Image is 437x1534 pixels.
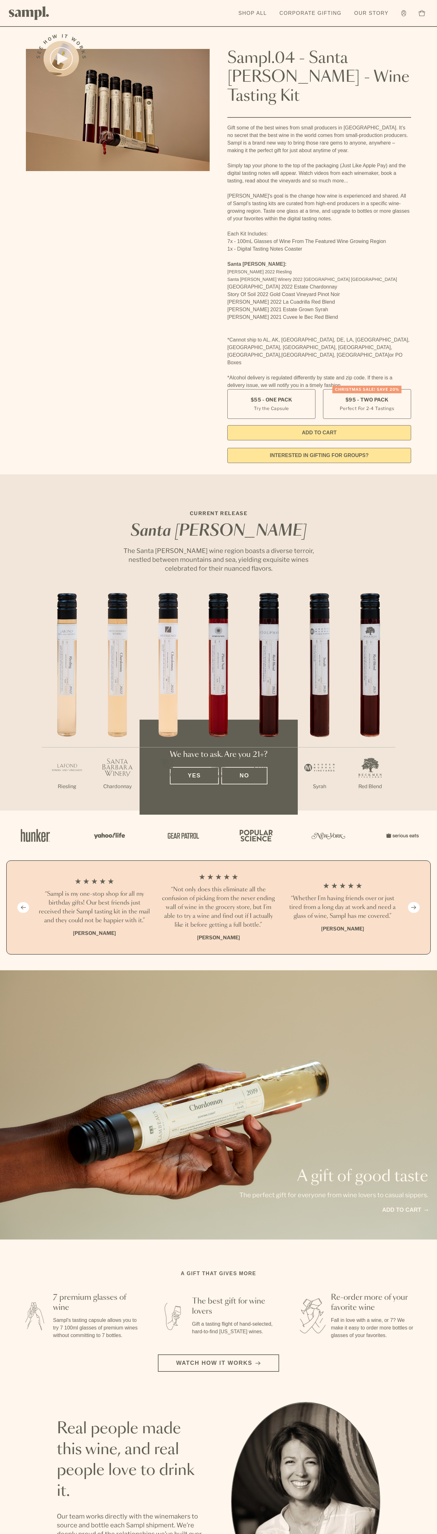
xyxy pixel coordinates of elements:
h3: “Whether I'm having friends over or just tired from a long day at work and need a glass of wine, ... [285,894,399,921]
li: 7 / 7 [345,593,395,811]
a: Corporate Gifting [276,6,345,20]
span: $95 - Two Pack [345,396,389,403]
button: Add to Cart [227,425,411,440]
p: Red Blend [345,783,395,790]
b: [PERSON_NAME] [321,926,364,932]
small: Try the Capsule [254,405,289,412]
a: interested in gifting for groups? [227,448,411,463]
button: Next slide [408,902,420,913]
button: Previous slide [17,902,29,913]
h3: “Sampl is my one-stop shop for all my birthday gifts! Our best friends just received their Sampl ... [38,890,152,925]
a: Add to cart [382,1206,428,1214]
div: Christmas SALE! Save 20% [332,386,402,393]
p: Chardonnay [92,783,143,790]
li: 4 / 7 [193,593,244,811]
p: The perfect gift for everyone from wine lovers to casual sippers. [239,1191,428,1199]
p: Chardonnay [143,783,193,790]
li: 3 / 4 [285,873,399,942]
li: 2 / 4 [162,873,276,942]
span: $55 - One Pack [251,396,292,403]
p: Riesling [42,783,92,790]
li: 1 / 4 [38,873,152,942]
small: Perfect For 2-4 Tastings [340,405,394,412]
a: Shop All [235,6,270,20]
b: [PERSON_NAME] [73,930,116,936]
p: Red Blend [244,783,294,790]
a: Our Story [351,6,392,20]
img: Sampl.04 - Santa Barbara - Wine Tasting Kit [26,49,210,171]
li: 2 / 7 [92,593,143,811]
img: Sampl logo [9,6,49,20]
li: 5 / 7 [244,593,294,811]
button: See how it works [44,41,79,76]
b: [PERSON_NAME] [197,935,240,941]
p: Pinot Noir [193,783,244,790]
p: Syrah [294,783,345,790]
p: A gift of good taste [239,1169,428,1184]
h3: “Not only does this eliminate all the confusion of picking from the never ending wall of wine in ... [162,885,276,930]
li: 3 / 7 [143,593,193,811]
li: 1 / 7 [42,593,92,811]
li: 6 / 7 [294,593,345,811]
